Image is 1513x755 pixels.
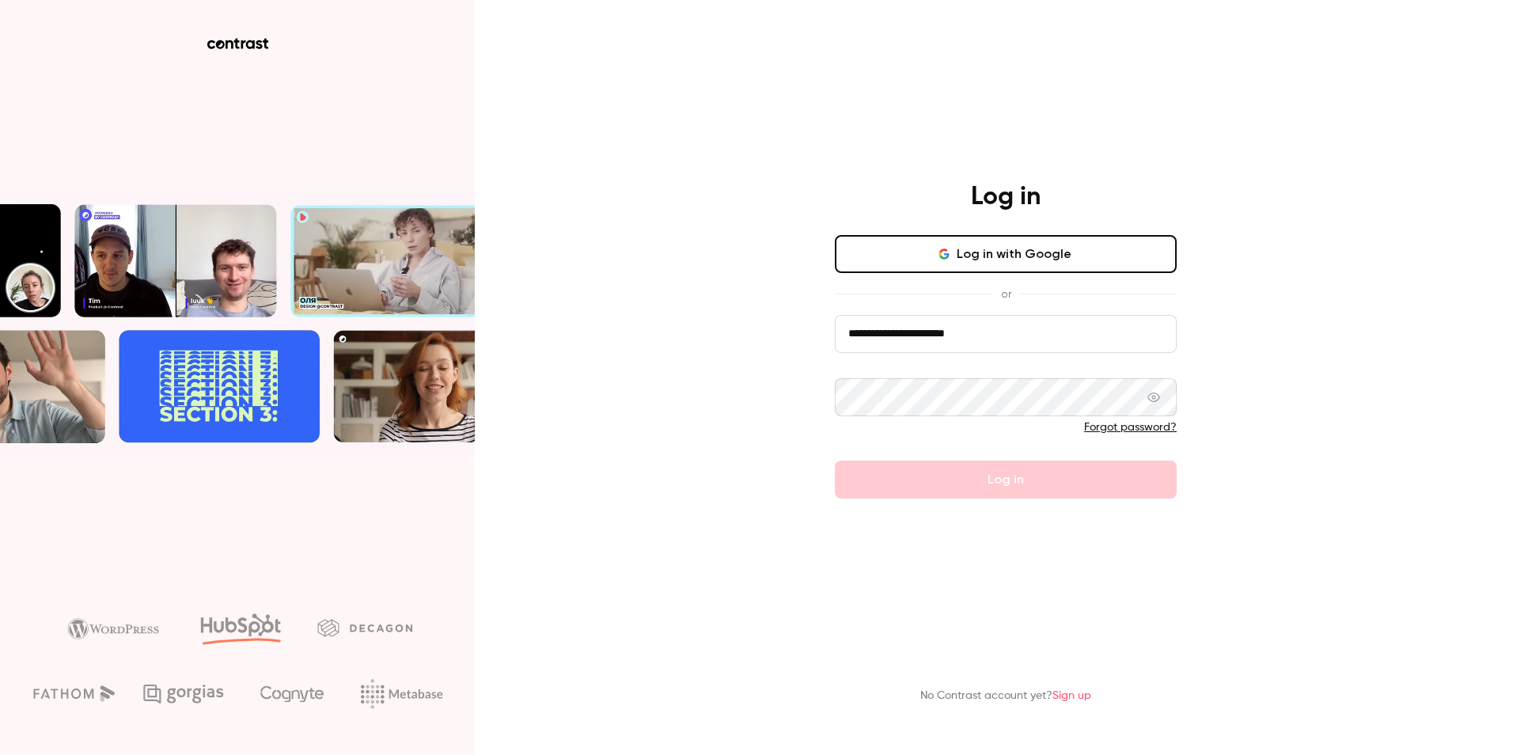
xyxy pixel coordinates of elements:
[317,619,412,636] img: decagon
[920,688,1091,704] p: No Contrast account yet?
[1084,422,1177,433] a: Forgot password?
[1052,690,1091,701] a: Sign up
[835,235,1177,273] button: Log in with Google
[993,286,1019,302] span: or
[971,181,1041,213] h4: Log in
